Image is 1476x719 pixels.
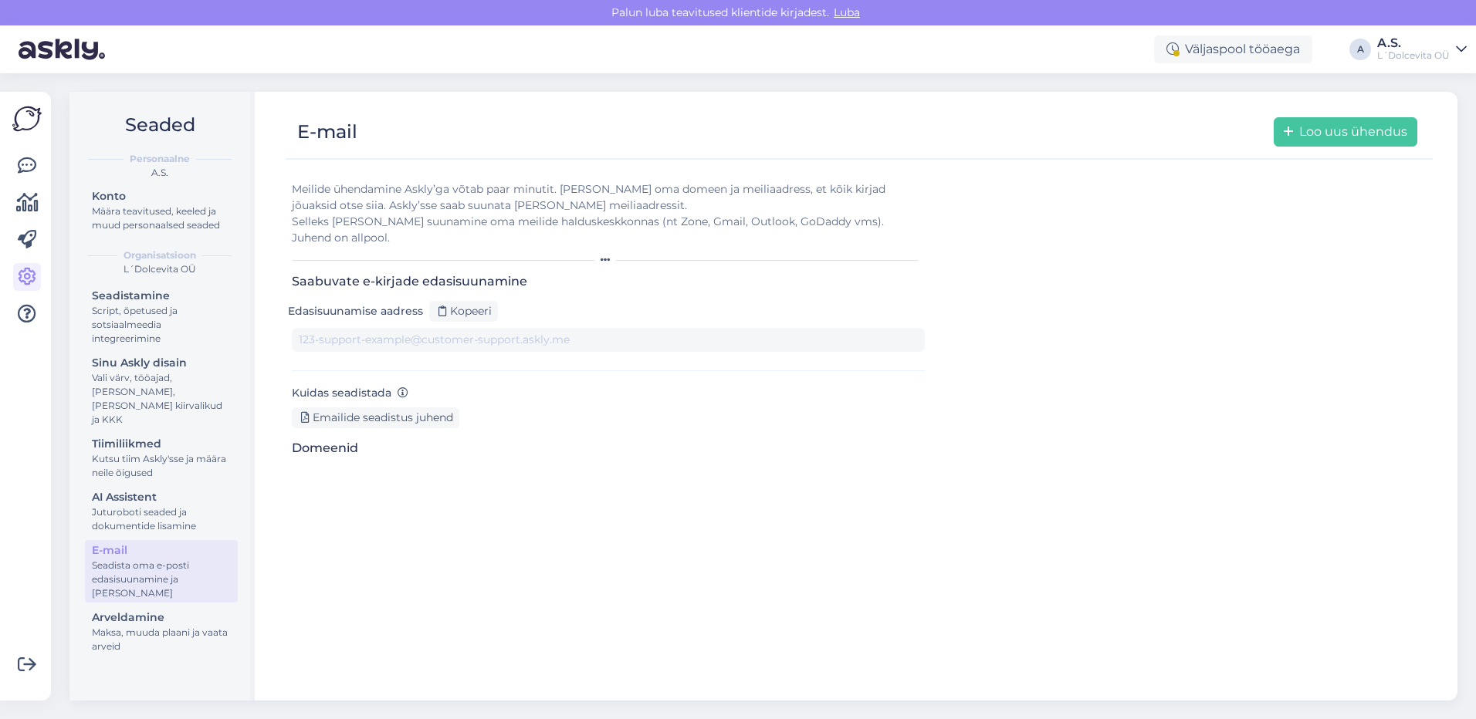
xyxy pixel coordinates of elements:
h2: Seaded [82,110,238,140]
div: Konto [92,188,231,204]
div: Seadistamine [92,288,231,304]
div: L´Dolcevita OÜ [82,262,238,276]
div: Meilide ühendamine Askly’ga võtab paar minutit. [PERSON_NAME] oma domeen ja meiliaadress, et kõik... [292,181,925,246]
a: Sinu Askly disainVali värv, tööajad, [PERSON_NAME], [PERSON_NAME] kiirvalikud ja KKK [85,353,238,429]
div: L´Dolcevita OÜ [1377,49,1450,62]
a: ArveldamineMaksa, muuda plaani ja vaata arveid [85,607,238,656]
label: Edasisuunamise aadress [288,303,423,319]
div: AI Assistent [92,489,231,505]
b: Organisatsioon [124,248,196,262]
img: Askly Logo [12,104,42,133]
div: Tiimiliikmed [92,436,231,452]
div: Kopeeri [429,301,498,322]
div: Emailide seadistus juhend [292,407,459,428]
a: TiimiliikmedKutsu tiim Askly'sse ja määra neile õigused [85,434,238,482]
a: SeadistamineScript, õpetused ja sotsiaalmeedia integreerimine [85,285,238,348]
label: Kuidas seadistada [292,385,408,401]
div: Juturoboti seaded ja dokumentide lisamine [92,505,231,533]
div: Maksa, muuda plaani ja vaata arveid [92,626,231,653]
div: Arveldamine [92,609,231,626]
b: Personaalne [130,152,190,166]
button: Loo uus ühendus [1274,117,1417,147]
div: Script, õpetused ja sotsiaalmeedia integreerimine [92,304,231,346]
div: Vali värv, tööajad, [PERSON_NAME], [PERSON_NAME] kiirvalikud ja KKK [92,371,231,427]
div: A.S. [82,166,238,180]
a: A.S.L´Dolcevita OÜ [1377,37,1467,62]
div: A.S. [1377,37,1450,49]
h3: Saabuvate e-kirjade edasisuunamine [292,274,925,289]
a: AI AssistentJuturoboti seaded ja dokumentide lisamine [85,487,238,535]
span: Luba [829,5,865,19]
div: Seadista oma e-posti edasisuunamine ja [PERSON_NAME] [92,559,231,600]
div: E-mail [92,542,231,559]
div: Sinu Askly disain [92,355,231,371]
div: E-mail [297,117,357,147]
a: KontoMäära teavitused, keeled ja muud personaalsed seaded [85,186,238,235]
h3: Domeenid [292,441,925,455]
input: 123-support-example@customer-support.askly.me [292,328,925,352]
div: Määra teavitused, keeled ja muud personaalsed seaded [92,204,231,232]
div: Kutsu tiim Askly'sse ja määra neile õigused [92,452,231,480]
a: E-mailSeadista oma e-posti edasisuunamine ja [PERSON_NAME] [85,540,238,603]
div: Väljaspool tööaega [1154,35,1312,63]
div: A [1349,39,1371,60]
